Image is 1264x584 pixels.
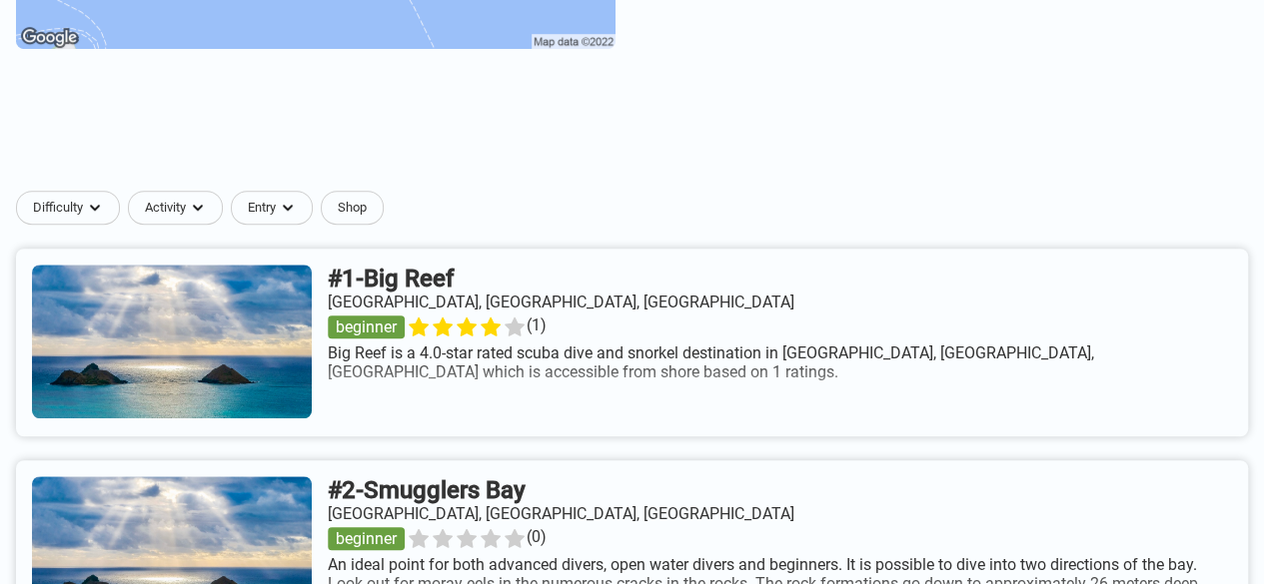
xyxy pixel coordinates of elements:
[190,200,206,216] img: dropdown caret
[231,191,321,225] button: Entrydropdown caret
[248,200,276,216] span: Entry
[145,200,186,216] span: Activity
[321,191,384,225] a: Shop
[148,85,1117,175] iframe: Advertisement
[33,200,83,216] span: Difficulty
[128,191,231,225] button: Activitydropdown caret
[280,200,296,216] img: dropdown caret
[87,200,103,216] img: dropdown caret
[16,191,128,225] button: Difficultydropdown caret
